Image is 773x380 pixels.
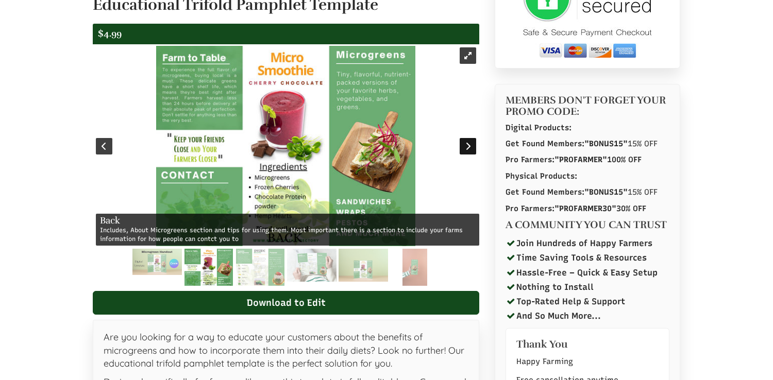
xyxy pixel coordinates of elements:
li: Hassle-Free – Quick & Easy Setup [506,265,669,280]
strong: Digital Products: [506,123,572,132]
p: Happy Farming [516,355,659,369]
li: Join Hundreds of Happy Farmers [506,236,669,250]
p: 15% OFF [506,139,669,149]
h4: Back [100,216,475,226]
div: Includes, About Microgreens section and tips for using them. Most important there is a section to... [96,214,479,246]
li: And So Much More... [506,308,669,323]
img: 47ec378555d3475418ca099ca9845531 [339,249,388,282]
strong: Pro Farmers: 100% OFF [506,155,642,164]
strong: Get Found Members: [506,139,628,148]
h4: Thank You [516,339,659,350]
p: 15% OFF [506,187,669,198]
img: aa0399c410dd3ebe89039f84672ef3da [287,249,337,282]
span: "PROFARMER" [554,155,607,164]
span: Are you looking for a way to educate your customers about the benefits of microgreens and how to ... [104,331,464,369]
h4: A COMMUNITY YOU CAN TRUST [506,219,669,231]
img: 8d771f28054a8788031f375e730d0503 [236,249,284,286]
li: Top-Rated Help & Support [506,294,669,308]
strong: Get Found Members: [506,187,628,197]
img: ce26851a4cc63254f45d3754f2dd2fad [184,249,232,286]
a: Download to Edit [93,291,479,315]
img: Back [156,46,415,246]
h4: MEMBERS DON'T FORGET YOUR PROMO CODE: [506,95,669,117]
span: "BONUS15" [584,139,628,148]
span: "BONUS15" [584,187,628,197]
img: 3836e44a9dd3b0d1a5481f653dc3a4d3 [402,249,427,286]
span: "PROFARMER30" [554,204,616,213]
li: Nothing to Install [506,280,669,294]
strong: Physical Products: [506,171,577,181]
li: Time Saving Tools & Resources [506,250,669,265]
span: $4.99 [98,28,122,39]
img: 7db4efaa395c0e0b4e527d4f496ec874 [132,249,182,275]
strong: Pro Farmers: 30% OFF [506,204,646,213]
